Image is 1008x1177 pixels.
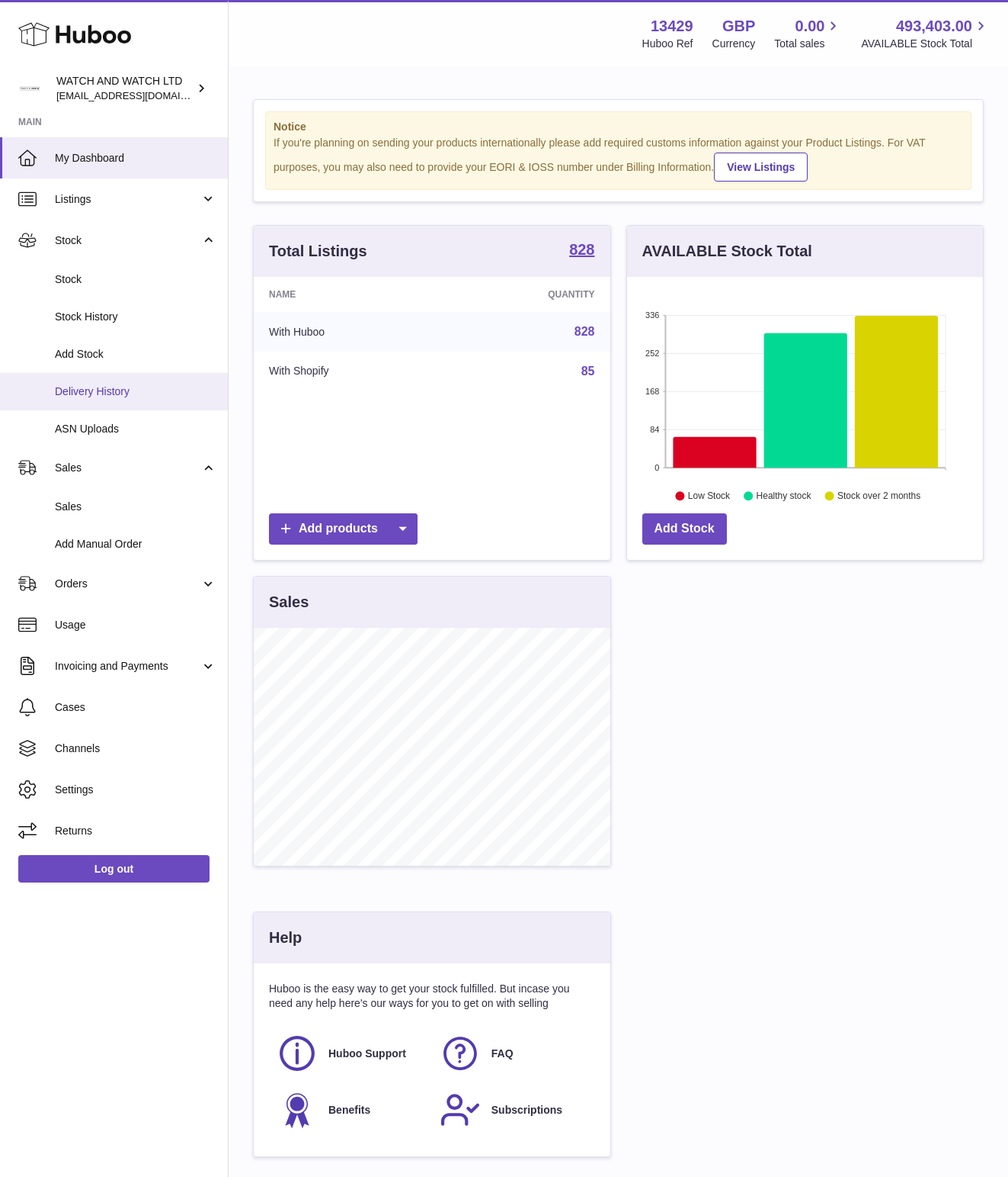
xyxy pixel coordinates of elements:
td: With Huboo [254,312,446,352]
span: Delivery History [55,384,216,399]
span: Settings [55,783,216,797]
div: Huboo Ref [642,37,693,51]
span: Huboo Support [328,1047,406,1061]
span: Sales [55,500,216,514]
a: View Listings [714,153,808,182]
a: Huboo Support [277,1033,424,1074]
a: Log out [18,855,210,883]
text: 252 [645,349,659,358]
span: Orders [55,577,200,591]
span: Channels [55,741,216,756]
span: Sales [55,461,200,475]
text: 0 [654,463,659,472]
strong: 13429 [651,16,693,37]
span: Stock [55,233,200,248]
span: FAQ [491,1047,514,1061]
a: 828 [574,325,595,338]
a: FAQ [440,1033,587,1074]
img: baris@watchandwatch.co.uk [18,77,41,100]
span: Benefits [328,1103,370,1118]
a: Add Stock [642,513,727,545]
span: Total sales [774,37,842,51]
text: Healthy stock [756,490,811,501]
text: 168 [645,387,659,396]
span: Listings [55,192,200,207]
a: 0.00 Total sales [774,16,842,51]
a: 493,403.00 AVAILABLE Stock Total [861,16,990,51]
a: 828 [569,242,594,260]
span: 0.00 [795,16,825,37]
h3: Sales [269,592,309,613]
h3: AVAILABLE Stock Total [642,241,812,262]
div: Currency [712,37,756,51]
span: Cases [55,700,216,715]
h3: Help [269,928,302,948]
strong: 828 [569,242,594,257]
span: Subscriptions [491,1103,562,1118]
span: Stock History [55,310,216,324]
span: AVAILABLE Stock Total [861,37,990,51]
a: Add products [269,513,418,545]
span: Add Stock [55,347,216,362]
h3: Total Listings [269,241,367,262]
text: Stock over 2 months [837,490,920,501]
text: 84 [650,425,659,434]
a: 85 [581,365,595,378]
th: Quantity [446,277,610,312]
span: Stock [55,272,216,287]
div: If you're planning on sending your products internationally please add required customs informati... [274,136,963,182]
strong: GBP [722,16,755,37]
span: My Dashboard [55,151,216,166]
a: Benefits [277,1089,424,1130]
p: Huboo is the easy way to get your stock fulfilled. But incase you need any help here's our ways f... [269,982,595,1011]
span: ASN Uploads [55,422,216,436]
span: Invoicing and Payments [55,659,200,674]
span: Usage [55,618,216,632]
span: 493,403.00 [896,16,972,37]
text: 336 [645,310,659,320]
strong: Notice [274,120,963,134]
text: Low Stock [687,490,730,501]
a: Subscriptions [440,1089,587,1130]
td: With Shopify [254,352,446,391]
div: WATCH AND WATCH LTD [56,74,194,103]
th: Name [254,277,446,312]
span: [EMAIL_ADDRESS][DOMAIN_NAME] [56,89,224,101]
span: Returns [55,824,216,838]
span: Add Manual Order [55,537,216,552]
